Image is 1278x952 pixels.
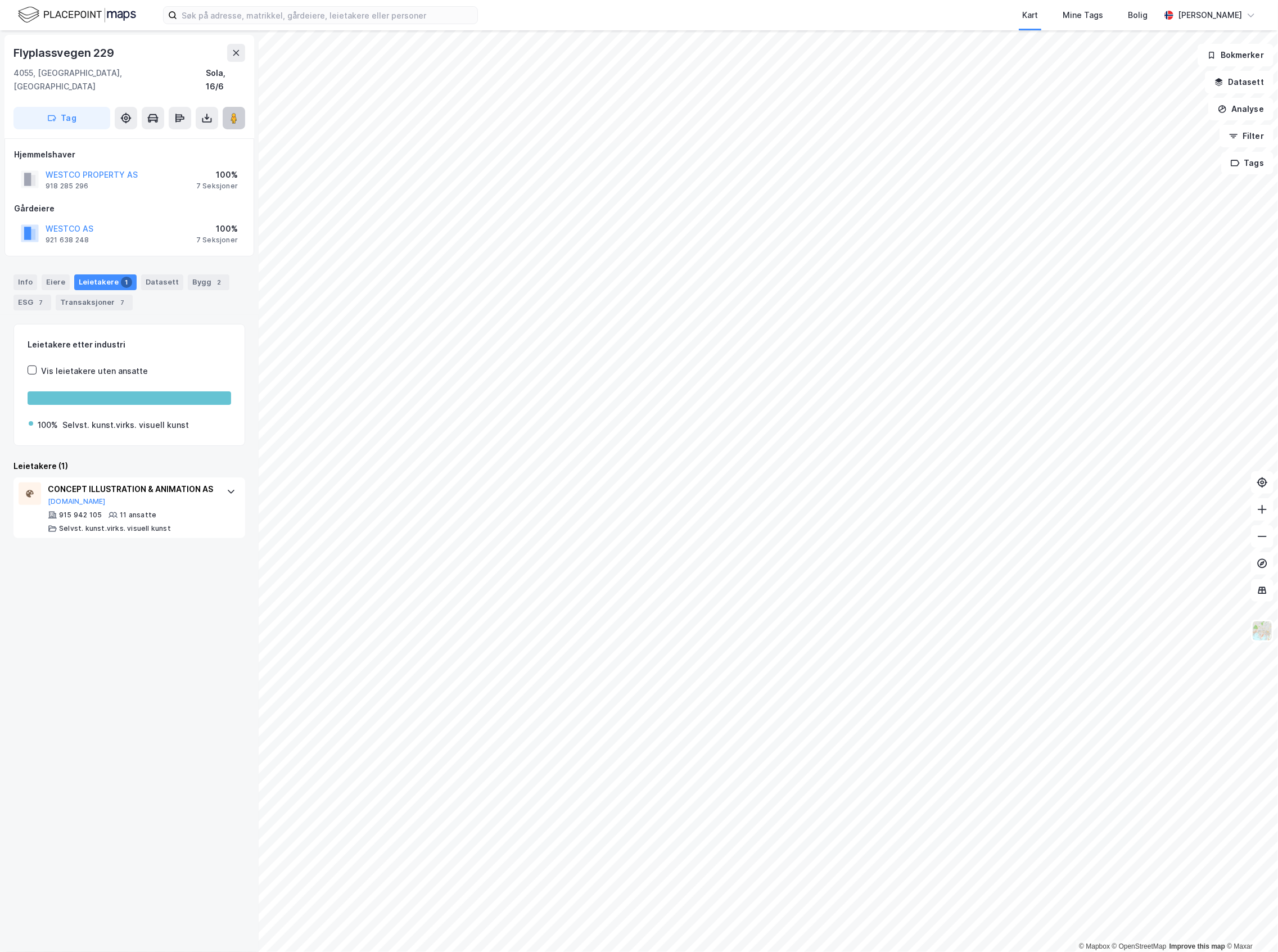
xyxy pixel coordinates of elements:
button: Tag [13,107,110,129]
div: 100% [196,222,238,236]
div: 7 [117,297,128,308]
a: Improve this map [1169,942,1225,950]
div: 7 Seksjoner [196,236,238,245]
div: Bolig [1128,8,1148,22]
div: 915 942 105 [59,511,102,520]
div: Transaksjoner [56,295,133,310]
button: Tags [1221,152,1274,174]
div: 7 Seksjoner [196,182,238,191]
button: [DOMAIN_NAME] [48,497,106,506]
div: Leietakere [74,274,137,290]
div: Selvst. kunst.virks. visuell kunst [59,524,171,533]
div: CONCEPT ILLUSTRATION & ANIMATION AS [48,482,215,496]
button: Analyse [1208,98,1274,120]
div: Vis leietakere uten ansatte [41,364,148,378]
div: 100% [196,168,238,182]
div: Leietakere (1) [13,459,245,473]
div: Gårdeiere [14,202,245,215]
img: Z [1252,620,1273,642]
div: 11 ansatte [120,511,156,520]
div: Info [13,274,37,290]
input: Søk på adresse, matrikkel, gårdeiere, leietakere eller personer [177,7,477,24]
div: Kontrollprogram for chat [1222,898,1278,952]
img: logo.f888ab2527a4732fd821a326f86c7f29.svg [18,5,136,25]
div: ESG [13,295,51,310]
button: Filter [1220,125,1274,147]
a: OpenStreetMap [1112,942,1167,950]
div: 7 [35,297,47,308]
div: Bygg [188,274,229,290]
button: Datasett [1205,71,1274,93]
div: 4055, [GEOGRAPHIC_DATA], [GEOGRAPHIC_DATA] [13,66,206,93]
div: Selvst. kunst.virks. visuell kunst [62,418,189,432]
div: Mine Tags [1063,8,1103,22]
div: Eiere [42,274,70,290]
div: 918 285 296 [46,182,88,191]
div: Datasett [141,274,183,290]
div: 100% [38,418,58,432]
div: Leietakere etter industri [28,338,231,351]
div: Hjemmelshaver [14,148,245,161]
a: Mapbox [1079,942,1110,950]
button: Bokmerker [1198,44,1274,66]
div: 1 [121,277,132,288]
div: [PERSON_NAME] [1178,8,1242,22]
div: Sola, 16/6 [206,66,245,93]
div: Kart [1022,8,1038,22]
div: 2 [214,277,225,288]
iframe: Chat Widget [1222,898,1278,952]
div: Flyplassvegen 229 [13,44,116,62]
div: 921 638 248 [46,236,89,245]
